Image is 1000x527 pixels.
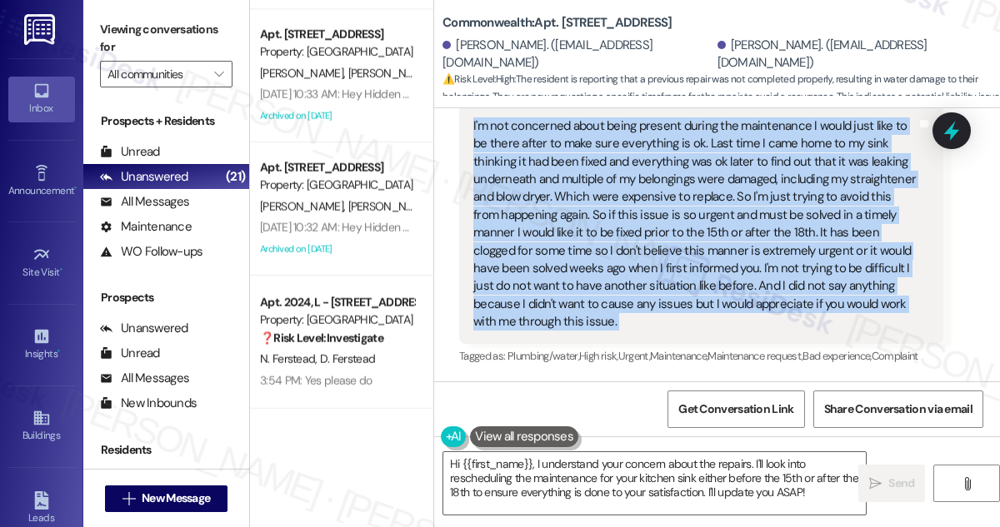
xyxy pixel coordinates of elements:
[258,239,416,260] div: Archived on [DATE]
[507,349,579,363] span: Plumbing/water ,
[717,37,988,72] div: [PERSON_NAME]. ([EMAIL_ADDRESS][DOMAIN_NAME])
[442,14,672,32] b: Commonwealth: Apt. [STREET_ADDRESS]
[100,395,197,412] div: New Inbounds
[442,37,713,72] div: [PERSON_NAME]. ([EMAIL_ADDRESS][DOMAIN_NAME])
[473,117,917,331] div: I'm not concerned about being present during the maintenance I would just like to be there after ...
[650,349,707,363] span: Maintenance ,
[57,346,60,357] span: •
[678,400,793,418] span: Get Conversation Link
[260,351,320,366] span: N. Ferstead
[442,72,514,86] strong: ⚠️ Risk Level: High
[100,345,160,362] div: Unread
[442,71,1000,142] span: : The resident is reporting that a previous repair was not completed properly, resulting in water...
[74,182,77,194] span: •
[888,475,914,492] span: Send
[142,490,210,507] span: New Message
[83,112,249,130] div: Prospects + Residents
[858,465,925,502] button: Send
[8,241,75,286] a: Site Visit •
[348,199,432,214] span: [PERSON_NAME]
[320,351,375,366] span: D. Ferstead
[83,289,249,306] div: Prospects
[961,477,973,490] i: 
[100,143,160,161] div: Unread
[618,349,650,363] span: Urgent ,
[824,400,972,418] span: Share Conversation via email
[107,61,206,87] input: All communities
[579,349,618,363] span: High risk ,
[869,477,882,490] i: 
[260,159,414,176] div: Apt. [STREET_ADDRESS]
[100,370,189,387] div: All Messages
[100,320,188,337] div: Unanswered
[100,168,188,186] div: Unanswered
[122,492,135,505] i: 
[260,311,414,329] div: Property: [GEOGRAPHIC_DATA]
[100,17,232,61] label: Viewing conversations for
[8,77,75,122] a: Inbox
[260,294,414,311] div: Apt. 2024, L - [STREET_ADDRESS]
[260,43,414,61] div: Property: [GEOGRAPHIC_DATA]
[60,264,62,276] span: •
[260,331,383,346] strong: ❓ Risk Level: Investigate
[348,66,432,81] span: [PERSON_NAME]
[260,373,372,388] div: 3:54 PM: Yes please do
[8,404,75,449] a: Buildings
[707,349,802,363] span: Maintenance request ,
[802,349,871,363] span: Bad experience ,
[8,322,75,367] a: Insights •
[100,218,192,236] div: Maintenance
[83,441,249,459] div: Residents
[24,14,58,45] img: ResiDesk Logo
[100,193,189,211] div: All Messages
[258,106,416,127] div: Archived on [DATE]
[105,485,228,512] button: New Message
[260,199,348,214] span: [PERSON_NAME]
[667,390,804,428] button: Get Conversation Link
[260,26,414,43] div: Apt. [STREET_ADDRESS]
[813,390,983,428] button: Share Conversation via email
[100,243,202,261] div: WO Follow-ups
[214,67,223,81] i: 
[459,344,943,368] div: Tagged as:
[222,164,249,190] div: (21)
[872,349,918,363] span: Complaint
[260,176,414,194] div: Property: [GEOGRAPHIC_DATA]
[443,452,866,515] textarea: Hi {{first_name}}, I understand your concern about the repairs. I'll look into rescheduling the m...
[260,66,348,81] span: [PERSON_NAME]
